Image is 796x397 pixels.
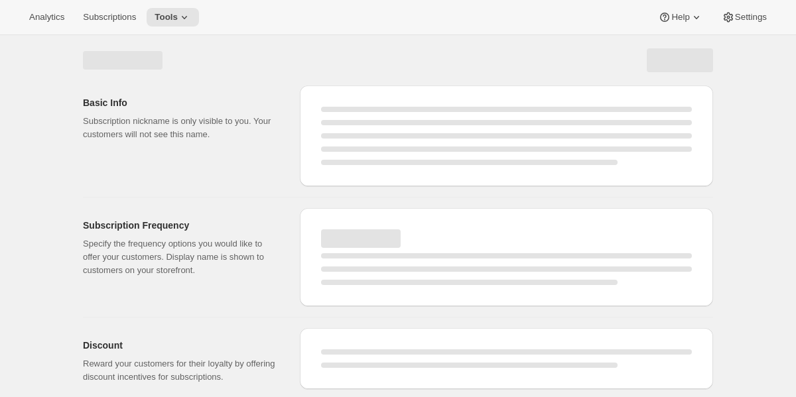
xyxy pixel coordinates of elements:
[83,115,279,141] p: Subscription nickname is only visible to you. Your customers will not see this name.
[147,8,199,27] button: Tools
[735,12,767,23] span: Settings
[714,8,775,27] button: Settings
[83,237,279,277] p: Specify the frequency options you would like to offer your customers. Display name is shown to cu...
[83,357,279,384] p: Reward your customers for their loyalty by offering discount incentives for subscriptions.
[83,12,136,23] span: Subscriptions
[650,8,710,27] button: Help
[29,12,64,23] span: Analytics
[83,219,279,232] h2: Subscription Frequency
[83,96,279,109] h2: Basic Info
[75,8,144,27] button: Subscriptions
[83,339,279,352] h2: Discount
[671,12,689,23] span: Help
[155,12,178,23] span: Tools
[21,8,72,27] button: Analytics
